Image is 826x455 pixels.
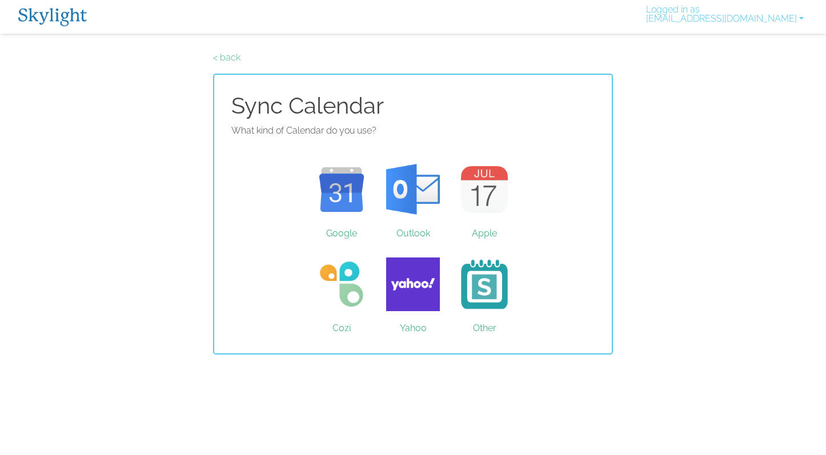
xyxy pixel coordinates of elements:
a: < back [213,52,240,63]
img: Skylight [18,8,87,26]
h1: Sync Calendar [231,92,595,119]
a: Other [449,241,520,327]
a: Cozi [306,241,378,327]
a: Yahoo [378,241,449,327]
p: What kind of Calendar do you use? [231,124,595,138]
a: Google [306,147,378,232]
a: Outlook [378,147,449,232]
a: Apple [449,147,520,232]
a: Logged in as[EMAIL_ADDRESS][DOMAIN_NAME] [641,5,808,28]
